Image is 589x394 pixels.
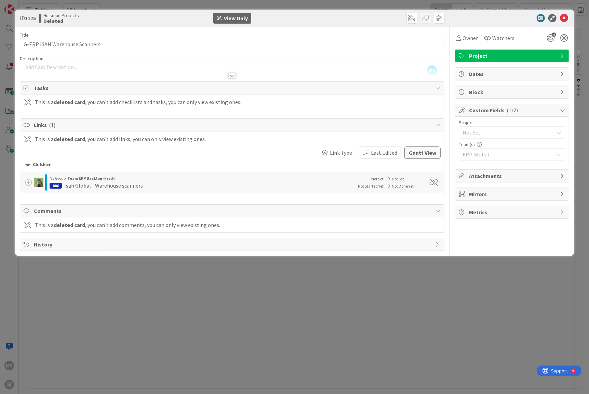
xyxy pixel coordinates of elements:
span: Mirrors [469,190,557,198]
span: Watchers [492,34,514,42]
span: Description [20,55,43,62]
span: History [34,240,432,249]
button: Last Edited [359,147,401,159]
b: deleted card [54,99,85,105]
b: 1175 [25,15,36,22]
div: Isah Global - Warehouse scanners [64,181,143,190]
div: Project [459,120,565,125]
div: This is a , you can't add checklists and tasks, you can only view existing ones. [35,98,241,106]
span: Not Done Yet [392,183,414,189]
b: deleted card [54,221,85,228]
span: Link Type [330,149,352,157]
div: This is a , you can't add comments, you can only view existing ones. [35,221,220,229]
span: Links [34,121,432,129]
span: Project [469,52,557,60]
span: Owner [463,34,478,42]
span: Comments [34,207,432,215]
span: Ready [104,176,115,181]
span: Block [469,88,557,96]
span: ID [20,14,36,22]
span: ( 1/2 ) [507,107,518,114]
span: Dates [469,70,557,78]
span: 1 [552,33,556,37]
div: 886 [50,183,62,189]
span: Custom Fields [469,106,557,114]
span: No Group › [50,176,67,181]
span: Support [14,1,31,9]
span: Metrics [469,208,557,216]
div: This is a , you can't add links, you can only view existing ones. [35,135,206,143]
span: Last Edited [371,149,397,157]
div: Team(s) [459,142,565,147]
span: MS [427,65,437,75]
span: Huisman Projects [43,13,79,18]
b: Deleted [43,18,79,24]
button: Gantt View [404,147,441,159]
span: ( 1 ) [49,122,55,128]
span: Not Set [392,176,404,181]
span: Tasks [34,84,432,92]
span: Not Started Yet [358,183,384,189]
span: ERP Global [463,150,553,158]
b: Team ERP Backlog › [67,176,104,181]
img: TT [34,178,43,187]
span: Not Set [463,128,550,137]
span: Not Set [371,176,384,181]
div: Children [25,161,439,168]
span: Attachments [469,172,557,180]
input: type card name here... [20,38,444,50]
div: View Only [224,14,248,22]
label: Title [20,32,29,38]
b: deleted card [54,136,85,142]
div: 9 [36,3,37,8]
